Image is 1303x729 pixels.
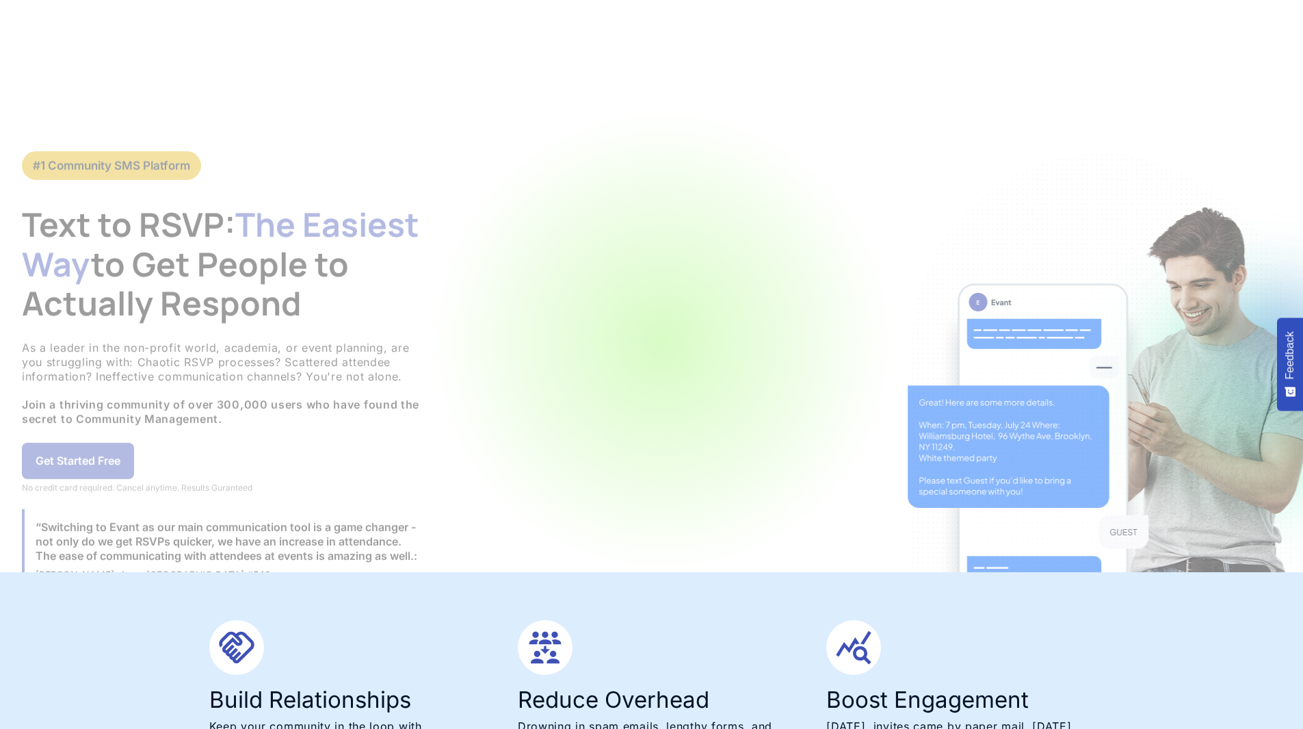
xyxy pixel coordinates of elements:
span: Feedback [1284,331,1296,379]
div: [PERSON_NAME], Avon-[GEOGRAPHIC_DATA] #542 [36,568,421,580]
span: The Easiest Way [22,202,419,286]
a: #1 Community SMS Platform [22,151,201,180]
h3: Build Relationships [209,689,477,711]
h1: Text to RSVP: to Get People to Actually Respond [22,205,432,323]
a: Get Started Free [22,443,134,479]
div: No credit card required. Cancel anytime. Results Guranteed [22,482,432,493]
button: Feedback - Show survey [1277,318,1303,411]
strong: Join a thriving community of over 300,000 users who have found the secret to Community Management. [22,398,419,426]
div: #1 Community SMS Platform [33,158,190,173]
h3: Boost Engagement [826,689,1094,711]
p: As a leader in the non-profit world, academia, or event planning, are you struggling with: Chaoti... [22,341,432,426]
h3: Reduce Overhead [518,689,785,711]
div: “Switching to Evant as our main communication tool is a game changer - not only do we get RSVPs q... [36,520,421,563]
